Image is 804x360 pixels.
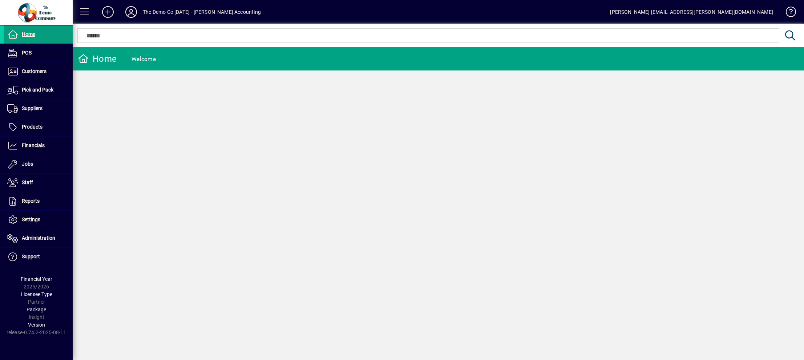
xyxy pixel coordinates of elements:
[4,248,73,266] a: Support
[4,137,73,155] a: Financials
[21,276,52,282] span: Financial Year
[4,118,73,136] a: Products
[780,1,795,25] a: Knowledge Base
[96,5,120,19] button: Add
[22,31,35,37] span: Home
[27,307,46,312] span: Package
[22,161,33,167] span: Jobs
[143,6,261,18] div: The Demo Co [DATE] - [PERSON_NAME] Accounting
[132,53,156,65] div: Welcome
[28,322,45,328] span: Version
[78,53,117,65] div: Home
[22,179,33,185] span: Staff
[21,291,52,297] span: Licensee Type
[4,100,73,118] a: Suppliers
[4,211,73,229] a: Settings
[22,142,45,148] span: Financials
[4,174,73,192] a: Staff
[610,6,773,18] div: [PERSON_NAME] [EMAIL_ADDRESS][PERSON_NAME][DOMAIN_NAME]
[4,44,73,62] a: POS
[4,192,73,210] a: Reports
[22,105,43,111] span: Suppliers
[22,198,40,204] span: Reports
[4,81,73,99] a: Pick and Pack
[22,68,47,74] span: Customers
[22,124,43,130] span: Products
[4,62,73,81] a: Customers
[120,5,143,19] button: Profile
[22,235,55,241] span: Administration
[22,87,53,93] span: Pick and Pack
[4,155,73,173] a: Jobs
[22,254,40,259] span: Support
[22,50,32,56] span: POS
[4,229,73,247] a: Administration
[22,217,40,222] span: Settings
